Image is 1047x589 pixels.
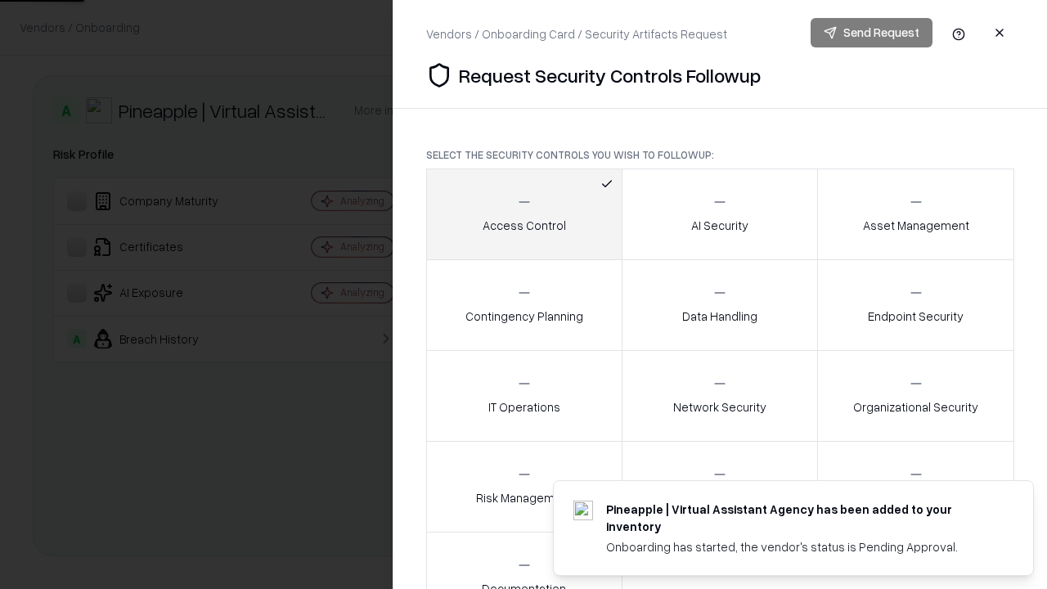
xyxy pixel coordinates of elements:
[459,62,761,88] p: Request Security Controls Followup
[863,217,969,234] p: Asset Management
[465,308,583,325] p: Contingency Planning
[426,169,622,260] button: Access Control
[817,350,1014,442] button: Organizational Security
[622,350,819,442] button: Network Security
[606,501,994,535] div: Pineapple | Virtual Assistant Agency has been added to your inventory
[476,489,573,506] p: Risk Management
[817,259,1014,351] button: Endpoint Security
[868,308,964,325] p: Endpoint Security
[817,169,1014,260] button: Asset Management
[622,169,819,260] button: AI Security
[426,25,727,43] div: Vendors / Onboarding Card / Security Artifacts Request
[426,350,622,442] button: IT Operations
[622,441,819,533] button: Security Incidents
[622,259,819,351] button: Data Handling
[673,398,766,416] p: Network Security
[573,501,593,520] img: trypineapple.com
[483,217,566,234] p: Access Control
[488,398,560,416] p: IT Operations
[682,308,757,325] p: Data Handling
[606,538,994,555] div: Onboarding has started, the vendor's status is Pending Approval.
[426,148,1014,162] p: Select the security controls you wish to followup:
[426,259,622,351] button: Contingency Planning
[691,217,748,234] p: AI Security
[817,441,1014,533] button: Threat Management
[426,441,622,533] button: Risk Management
[853,398,978,416] p: Organizational Security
